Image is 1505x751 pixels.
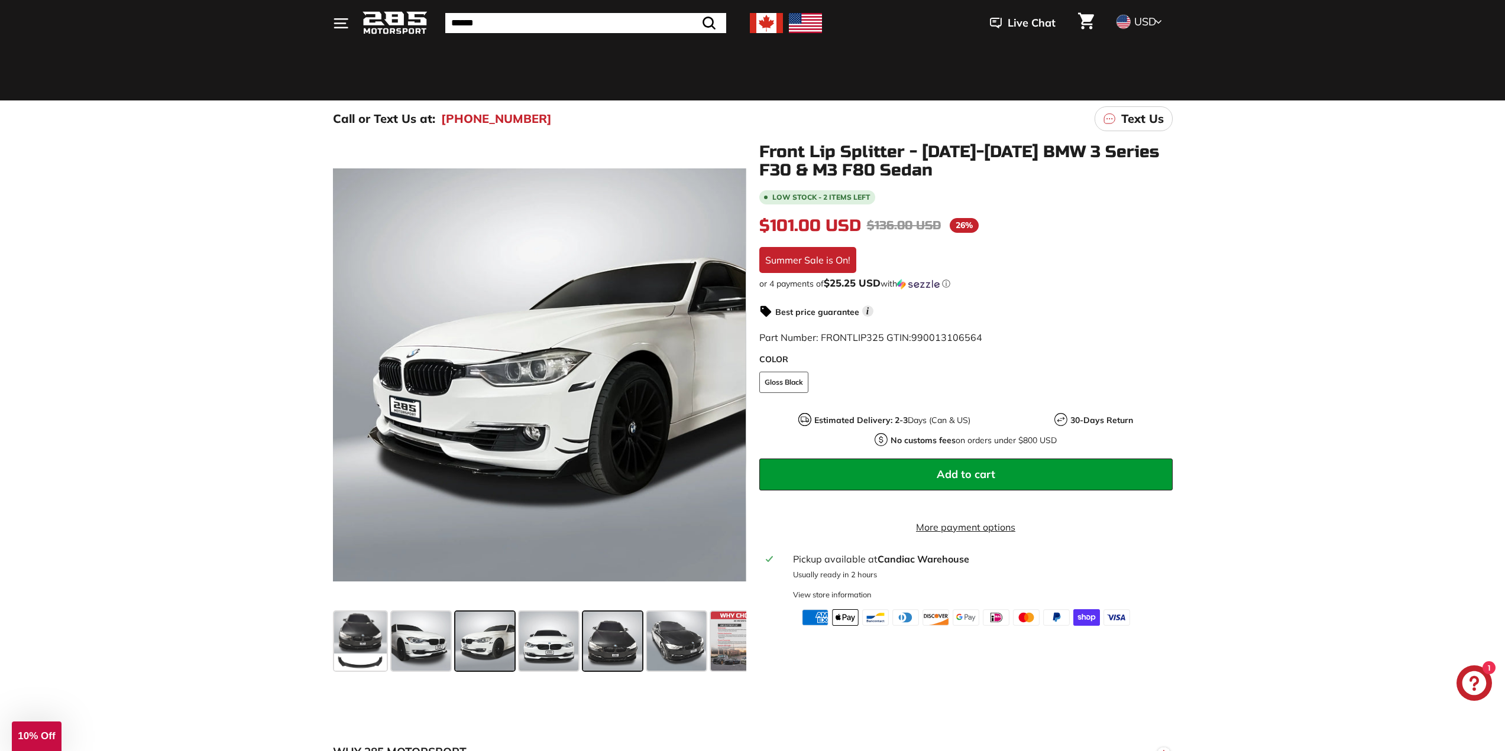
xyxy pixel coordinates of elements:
span: Low stock - 2 items left [772,194,870,201]
img: visa [1103,609,1130,626]
input: Search [445,13,726,33]
img: shopify_pay [1073,609,1100,626]
a: [PHONE_NUMBER] [441,110,552,128]
span: i [862,305,873,317]
img: american_express [802,609,828,626]
span: $25.25 USD [824,277,881,289]
span: $101.00 USD [759,216,861,236]
a: Text Us [1095,106,1173,131]
strong: Candiac Warehouse [878,553,969,565]
div: View store information [793,589,872,600]
button: Live Chat [975,8,1071,38]
h1: Front Lip Splitter - [DATE]-[DATE] BMW 3 Series F30 & M3 F80 Sedan [759,143,1173,180]
p: Call or Text Us at: [333,110,435,128]
span: $136.00 USD [867,218,941,233]
label: COLOR [759,353,1173,366]
inbox-online-store-chat: Shopify online store chat [1453,665,1496,704]
span: Live Chat [1008,15,1056,31]
div: Pickup available at [793,552,1165,566]
img: bancontact [862,609,889,626]
strong: Estimated Delivery: 2-3 [814,415,908,425]
button: Add to cart [759,459,1173,490]
img: diners_club [892,609,919,626]
div: or 4 payments of$25.25 USDwithSezzle Click to learn more about Sezzle [759,278,1173,290]
img: discover [923,609,949,626]
strong: 30-Days Return [1070,415,1133,425]
a: More payment options [759,520,1173,534]
img: Logo_285_Motorsport_areodynamics_components [363,9,428,37]
img: paypal [1043,609,1070,626]
span: Add to cart [937,467,995,481]
div: 10% Off [12,721,62,751]
img: ideal [983,609,1009,626]
p: Days (Can & US) [814,414,970,427]
div: Summer Sale is On! [759,247,856,273]
div: or 4 payments of with [759,278,1173,290]
img: Sezzle [897,279,940,290]
a: Cart [1071,3,1101,43]
span: Part Number: FRONTLIP325 GTIN: [759,331,982,343]
p: Usually ready in 2 hours [793,569,1165,580]
strong: No customs fees [891,435,956,446]
span: USD [1134,15,1156,28]
img: google_pay [953,609,979,626]
span: 990013106564 [911,331,982,343]
span: 26% [950,218,979,233]
p: on orders under $800 USD [891,434,1057,447]
span: 10% Off [18,730,55,742]
p: Text Us [1121,110,1164,128]
img: master [1013,609,1040,626]
strong: Best price guarantee [775,307,859,317]
img: apple_pay [832,609,859,626]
